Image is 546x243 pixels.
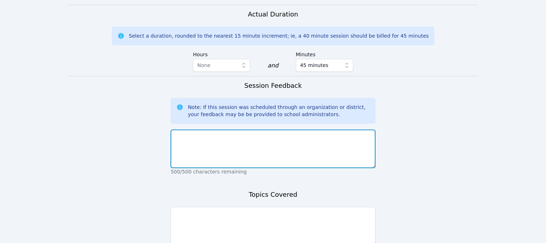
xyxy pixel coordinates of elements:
[193,48,250,59] label: Hours
[296,59,353,72] button: 45 minutes
[267,61,278,70] div: and
[129,32,429,39] div: Select a duration, rounded to the nearest 15 minute increment; ie, a 40 minute session should be ...
[193,59,250,72] button: None
[300,61,328,70] span: 45 minutes
[188,104,369,118] div: Note: If this session was scheduled through an organization or district, your feedback may be be ...
[171,168,375,175] p: 500/500 characters remaining
[296,48,353,59] label: Minutes
[197,62,210,68] span: None
[248,9,298,19] h3: Actual Duration
[249,190,297,200] h3: Topics Covered
[244,81,302,91] h3: Session Feedback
